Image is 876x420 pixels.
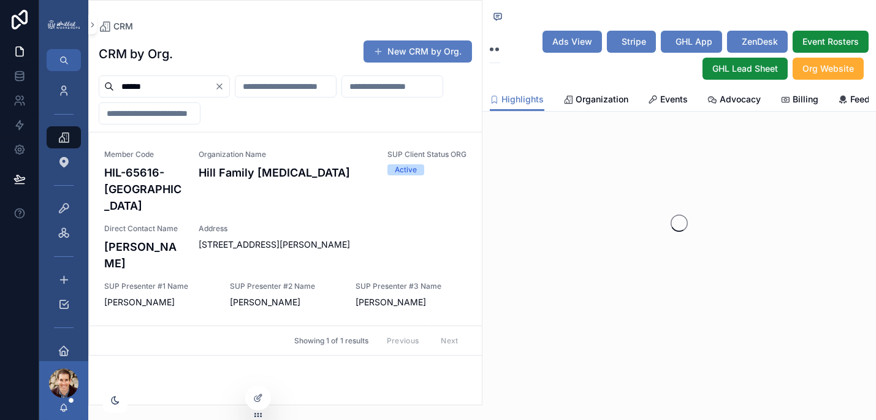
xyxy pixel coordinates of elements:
span: Organization [576,93,629,105]
span: ZenDesk [742,36,778,48]
a: Billing [781,88,819,113]
h4: HIL-65616-[GEOGRAPHIC_DATA] [104,164,184,214]
span: Org Website [802,63,854,75]
span: Events [661,93,688,105]
span: SUP Client Status ORG [387,150,467,159]
span: SUP Presenter #2 Name [230,281,341,291]
button: Stripe [607,31,656,53]
a: Organization [564,88,629,113]
a: Member CodeHIL-65616-[GEOGRAPHIC_DATA]Organization NameHill Family [MEDICAL_DATA]SUP Client Statu... [90,132,482,326]
a: Highlights [490,88,544,112]
button: GHL App [661,31,722,53]
span: Organization Name [199,150,373,159]
a: Events [649,88,688,113]
button: New CRM by Org. [364,40,472,63]
span: Address [199,224,467,234]
span: Advocacy [720,93,761,105]
h4: Hill Family [MEDICAL_DATA] [199,164,373,181]
span: SUP Presenter #3 Name [356,281,467,291]
span: Direct Contact Name [104,224,184,234]
span: [PERSON_NAME] [356,296,467,308]
span: Highlights [502,93,544,105]
a: Advocacy [708,88,761,113]
a: CRM [99,20,133,32]
button: Ads View [543,31,602,53]
span: GHL Lead Sheet [712,63,778,75]
h1: CRM by Org. [99,45,173,63]
span: Billing [793,93,819,105]
span: Stripe [622,36,646,48]
img: App logo [47,19,81,31]
h4: [PERSON_NAME] [104,239,184,272]
button: Event Rosters [793,31,869,53]
span: [STREET_ADDRESS][PERSON_NAME] [199,239,467,251]
div: Active [395,164,417,175]
button: Clear [215,82,229,91]
span: GHL App [676,36,712,48]
span: Showing 1 of 1 results [294,336,368,346]
span: Event Rosters [802,36,859,48]
span: [PERSON_NAME] [230,296,341,308]
button: GHL Lead Sheet [703,58,788,80]
span: SUP Presenter #1 Name [104,281,215,291]
span: Ads View [552,36,592,48]
button: Org Website [793,58,864,80]
span: Member Code [104,150,184,159]
span: CRM [113,20,133,32]
span: [PERSON_NAME] [104,296,215,308]
div: scrollable content [39,71,88,361]
button: ZenDesk [727,31,788,53]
